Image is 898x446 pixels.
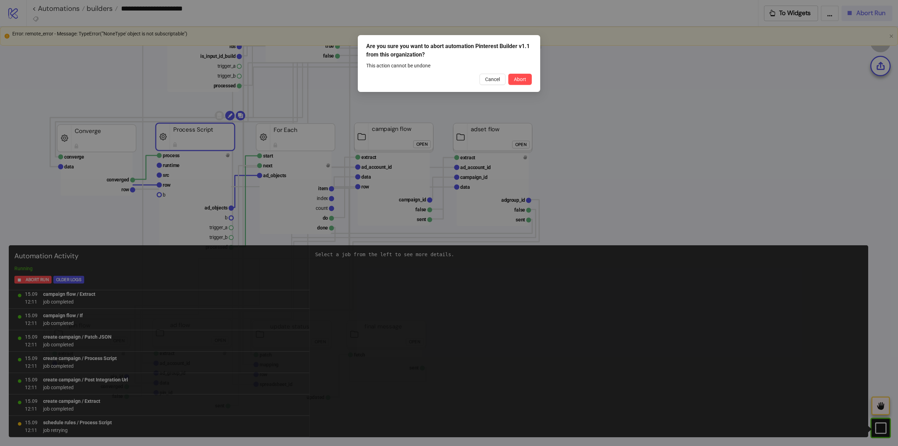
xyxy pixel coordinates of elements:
div: This action cannot be undone [366,62,532,69]
button: Cancel [480,74,505,85]
button: Abort [508,74,532,85]
span: Abort [514,76,526,82]
span: Cancel [485,76,500,82]
div: Are you sure you want to abort automation Pinterest Builder v1.1 from this organization? [366,42,532,59]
